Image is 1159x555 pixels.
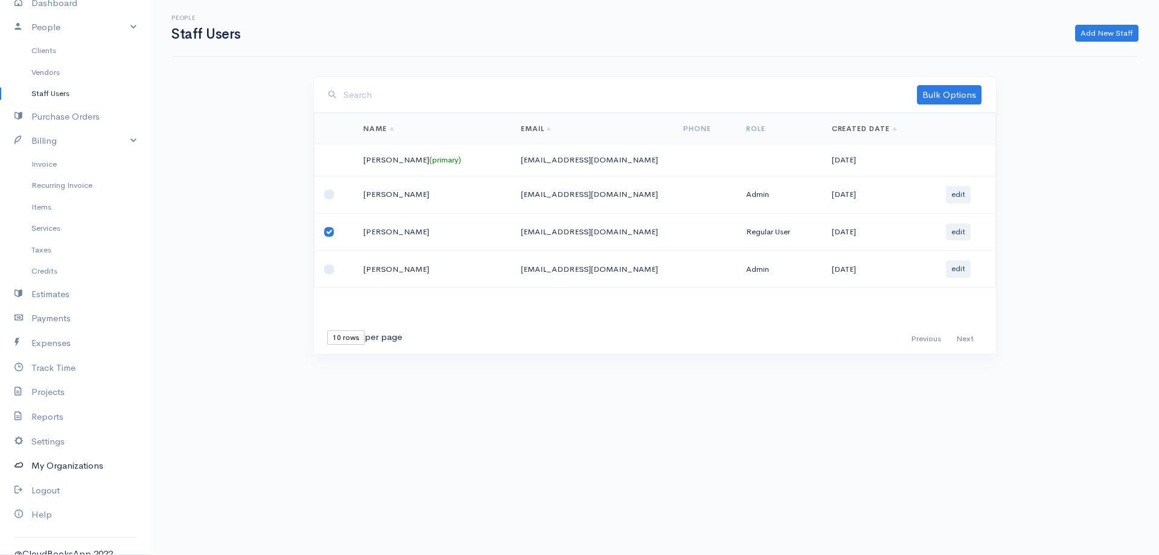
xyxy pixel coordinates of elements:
[736,114,822,144] th: Role
[736,251,822,288] td: Admin
[946,260,971,278] button: edit
[736,176,822,213] td: Admin
[946,186,971,204] button: edit
[354,176,511,213] td: [PERSON_NAME]
[1075,25,1138,42] a: Add New Staff
[354,144,511,176] td: [PERSON_NAME]
[511,176,674,213] td: [EMAIL_ADDRESS][DOMAIN_NAME]
[674,114,737,144] th: Phone
[511,213,674,251] td: [EMAIL_ADDRESS][DOMAIN_NAME]
[354,213,511,251] td: [PERSON_NAME]
[354,251,511,288] td: [PERSON_NAME]
[511,144,674,176] td: [EMAIL_ADDRESS][DOMAIN_NAME]
[822,213,936,251] td: [DATE]
[511,251,674,288] td: [EMAIL_ADDRESS][DOMAIN_NAME]
[171,14,241,21] h6: People
[171,27,241,42] h1: Staff Users
[822,251,936,288] td: [DATE]
[521,124,552,133] a: Email
[832,124,898,133] a: Created Date
[327,330,402,345] div: per page
[429,155,461,165] small: (primary)
[917,85,982,104] a: Bulk Options
[736,213,822,251] td: Regular User
[946,223,971,241] button: edit
[363,124,394,133] a: Name
[343,83,917,107] input: Search
[822,176,936,213] td: [DATE]
[822,144,936,176] td: [DATE]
